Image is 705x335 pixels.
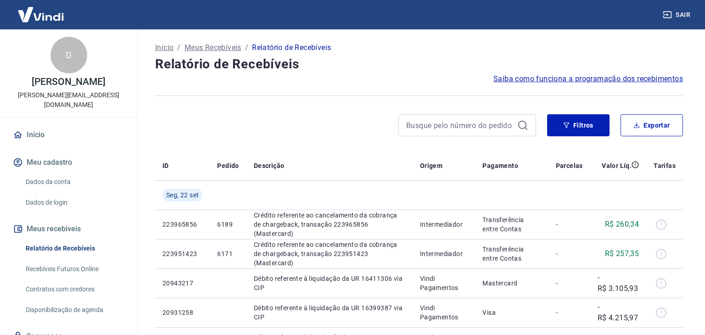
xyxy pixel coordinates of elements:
p: Crédito referente ao cancelamento da cobrança de chargeback, transação 223965856 (Mastercard) [254,211,405,238]
a: Disponibilização de agenda [22,301,126,319]
p: Parcelas [556,161,583,170]
p: Pagamento [482,161,518,170]
p: R$ 257,35 [605,248,639,259]
p: -R$ 4.215,97 [598,301,639,324]
p: / [245,42,248,53]
a: Recebíveis Futuros Online [22,260,126,279]
p: Intermediador [420,220,468,229]
p: Transferência entre Contas [482,245,541,263]
p: 223951423 [162,249,202,258]
p: Valor Líq. [602,161,632,170]
a: Dados da conta [22,173,126,191]
p: [PERSON_NAME] [32,77,105,87]
p: Relatório de Recebíveis [252,42,331,53]
button: Filtros [547,114,610,136]
p: 20931258 [162,308,202,317]
p: / [177,42,180,53]
p: Débito referente à liquidação da UR 16411306 via CIP [254,274,405,292]
p: R$ 260,34 [605,219,639,230]
p: Vindi Pagamentos [420,303,468,322]
p: Transferência entre Contas [482,215,541,234]
button: Exportar [621,114,683,136]
button: Meu cadastro [11,152,126,173]
p: 6171 [217,249,239,258]
h4: Relatório de Recebíveis [155,55,683,73]
div: D [50,37,87,73]
a: Dados de login [22,193,126,212]
a: Contratos com credores [22,280,126,299]
button: Meus recebíveis [11,219,126,239]
p: - [556,249,583,258]
p: ID [162,161,169,170]
img: Vindi [11,0,71,28]
p: - [556,220,583,229]
p: Intermediador [420,249,468,258]
p: Tarifas [654,161,676,170]
p: Pedido [217,161,239,170]
p: 20943217 [162,279,202,288]
p: - [556,308,583,317]
a: Relatório de Recebíveis [22,239,126,258]
a: Início [155,42,173,53]
p: 223965856 [162,220,202,229]
p: 6189 [217,220,239,229]
button: Sair [661,6,694,23]
p: Visa [482,308,541,317]
p: Descrição [254,161,285,170]
p: -R$ 3.105,93 [598,272,639,294]
p: Débito referente à liquidação da UR 16399387 via CIP [254,303,405,322]
p: Origem [420,161,442,170]
span: Seg, 22 set [166,190,199,200]
p: [PERSON_NAME][EMAIL_ADDRESS][DOMAIN_NAME] [7,90,130,110]
p: Mastercard [482,279,541,288]
p: Vindi Pagamentos [420,274,468,292]
p: Crédito referente ao cancelamento da cobrança de chargeback, transação 223951423 (Mastercard) [254,240,405,268]
a: Início [11,125,126,145]
a: Meus Recebíveis [185,42,241,53]
p: - [556,279,583,288]
input: Busque pelo número do pedido [406,118,514,132]
a: Saiba como funciona a programação dos recebimentos [493,73,683,84]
